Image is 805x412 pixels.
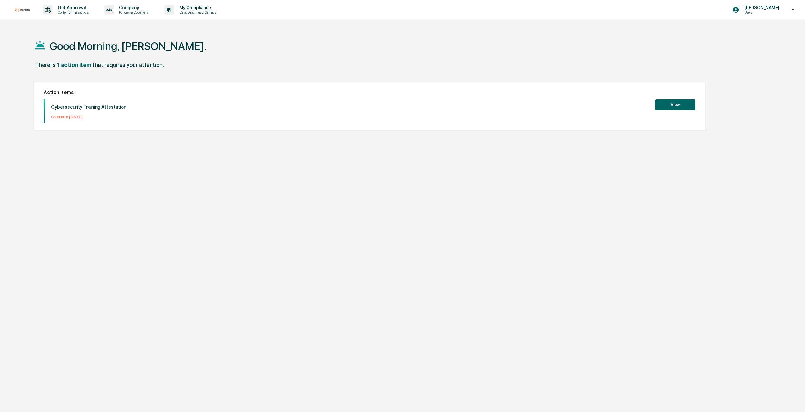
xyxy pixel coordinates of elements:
a: View [655,101,695,107]
button: View [655,99,695,110]
p: Cybersecurity Training Attestation [51,104,126,110]
div: that requires your attention. [92,62,164,68]
div: There is [35,62,56,68]
p: Get Approval [53,5,92,10]
h1: Good Morning, [PERSON_NAME]. [50,40,206,52]
p: My Compliance [174,5,219,10]
p: Company [114,5,152,10]
p: [PERSON_NAME] [739,5,783,10]
div: 1 action item [57,62,91,68]
img: logo [15,8,30,12]
p: Content & Transactions [53,10,92,15]
p: Policies & Documents [114,10,152,15]
p: Overdue: [DATE] [51,115,126,119]
p: Users [739,10,783,15]
h2: Action Items [44,89,696,95]
p: Data, Deadlines & Settings [174,10,219,15]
